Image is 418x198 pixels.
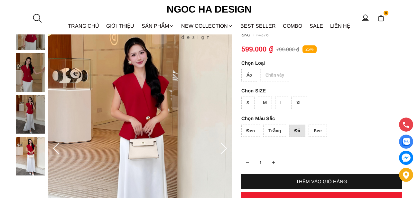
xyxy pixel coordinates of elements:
div: Đen [241,125,260,137]
a: NEW COLLECTION [178,17,237,34]
p: TP4376 [253,32,402,37]
p: Màu Sắc [241,116,384,121]
div: Bee [309,125,327,137]
h6: SKU: [241,32,253,37]
img: Diva Set_ Áo Rớt Vai Cổ V, Chân Váy Lụa Đuôi Cá A1078+CV134_mini_2 [16,95,45,134]
a: messenger [399,151,413,165]
p: SIZE [241,88,402,93]
div: Đỏ [289,125,305,137]
span: 0 [384,11,389,16]
input: Quantity input [241,156,280,169]
div: THÊM VÀO GIỎ HÀNG [241,179,402,184]
a: Combo [279,17,306,34]
img: Diva Set_ Áo Rớt Vai Cổ V, Chân Váy Lụa Đuôi Cá A1078+CV134_mini_3 [16,137,45,175]
a: LIÊN HỆ [327,17,354,34]
div: M [258,97,272,109]
a: BEST SELLER [237,17,280,34]
a: GIỚI THIỆU [103,17,138,34]
img: Display image [402,138,410,146]
a: Display image [399,135,413,149]
a: Ngoc Ha Design [161,2,257,17]
div: XL [291,97,307,109]
div: SẢN PHẨM [138,17,178,34]
p: Loại [241,60,384,66]
p: 799.000 ₫ [276,46,299,52]
p: 25% [302,45,317,53]
div: Trắng [263,125,286,137]
a: TRANG CHỦ [64,17,103,34]
img: img-CART-ICON-ksit0nf1 [377,14,385,22]
div: L [275,97,288,109]
p: 599.000 ₫ [241,45,273,53]
img: Diva Set_ Áo Rớt Vai Cổ V, Chân Váy Lụa Đuôi Cá A1078+CV134_mini_1 [16,53,45,92]
a: SALE [306,17,327,34]
div: S [241,97,255,109]
div: Áo [241,69,257,81]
